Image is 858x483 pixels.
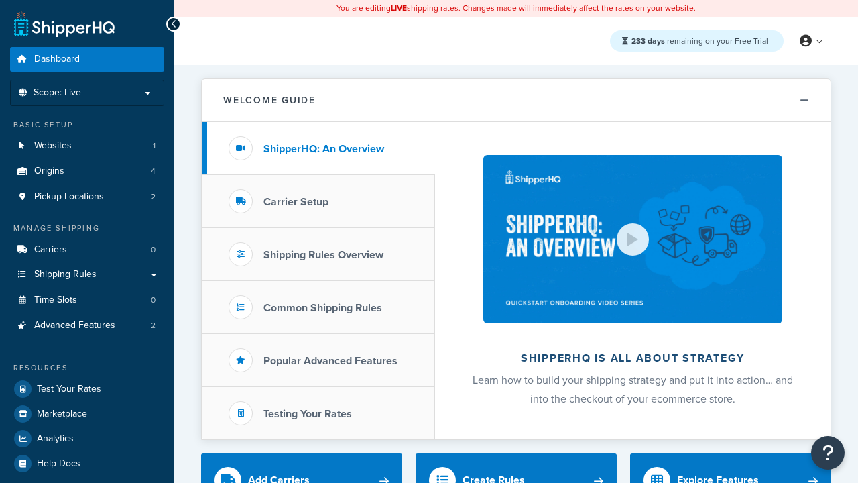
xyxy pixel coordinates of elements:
[263,196,328,208] h3: Carrier Setup
[34,54,80,65] span: Dashboard
[10,159,164,184] a: Origins4
[263,249,383,261] h3: Shipping Rules Overview
[10,237,164,262] li: Carriers
[10,159,164,184] li: Origins
[34,320,115,331] span: Advanced Features
[10,119,164,131] div: Basic Setup
[10,288,164,313] li: Time Slots
[10,451,164,476] a: Help Docs
[202,79,831,122] button: Welcome Guide
[391,2,407,14] b: LIVE
[34,140,72,152] span: Websites
[811,436,845,470] button: Open Resource Center
[263,355,397,367] h3: Popular Advanced Features
[10,377,164,401] a: Test Your Rates
[10,47,164,72] a: Dashboard
[151,244,156,256] span: 0
[10,288,164,313] a: Time Slots0
[10,362,164,374] div: Resources
[263,408,352,420] h3: Testing Your Rates
[37,384,101,395] span: Test Your Rates
[34,269,97,280] span: Shipping Rules
[263,143,384,155] h3: ShipperHQ: An Overview
[37,433,74,445] span: Analytics
[37,409,87,420] span: Marketplace
[10,313,164,338] a: Advanced Features2
[151,320,156,331] span: 2
[10,237,164,262] a: Carriers0
[151,166,156,177] span: 4
[10,133,164,158] a: Websites1
[263,302,382,314] h3: Common Shipping Rules
[473,372,793,407] span: Learn how to build your shipping strategy and put it into action… and into the checkout of your e...
[10,133,164,158] li: Websites
[10,223,164,234] div: Manage Shipping
[10,184,164,209] li: Pickup Locations
[631,35,665,47] strong: 233 days
[10,262,164,287] a: Shipping Rules
[153,140,156,152] span: 1
[631,35,768,47] span: remaining on your Free Trial
[10,427,164,451] a: Analytics
[37,458,80,470] span: Help Docs
[10,313,164,338] li: Advanced Features
[471,352,795,364] h2: ShipperHQ is all about strategy
[151,191,156,203] span: 2
[10,184,164,209] a: Pickup Locations2
[151,294,156,306] span: 0
[34,87,81,99] span: Scope: Live
[34,294,77,306] span: Time Slots
[34,191,104,203] span: Pickup Locations
[34,244,67,256] span: Carriers
[34,166,64,177] span: Origins
[10,402,164,426] a: Marketplace
[223,95,316,105] h2: Welcome Guide
[483,155,782,323] img: ShipperHQ is all about strategy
